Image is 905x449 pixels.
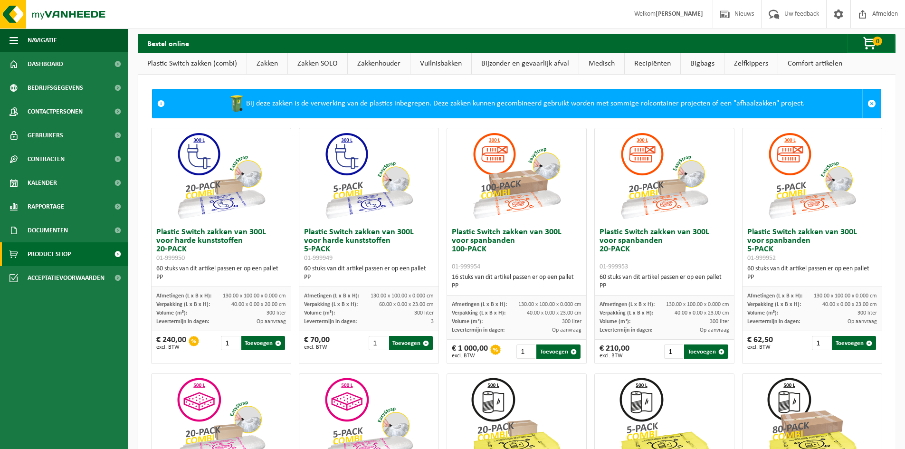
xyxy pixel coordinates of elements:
div: PP [600,282,729,290]
div: € 240,00 [156,336,186,350]
span: Documenten [28,219,68,242]
span: 130.00 x 100.00 x 0.000 cm [518,302,581,307]
span: Levertermijn in dagen: [304,319,357,325]
span: 40.00 x 0.00 x 23.00 cm [675,310,729,316]
span: 60.00 x 0.00 x 23.00 cm [379,302,434,307]
span: Op aanvraag [848,319,877,325]
span: Verpakking (L x B x H): [156,302,210,307]
span: Verpakking (L x B x H): [600,310,653,316]
img: WB-0240-HPE-GN-50.png [227,94,246,113]
span: Volume (m³): [452,319,483,325]
span: Op aanvraag [700,327,729,333]
span: Kalender [28,171,57,195]
span: 130.00 x 100.00 x 0.000 cm [814,293,877,299]
button: Toevoegen [241,336,286,350]
span: Volume (m³): [600,319,630,325]
span: Op aanvraag [552,327,581,333]
div: 60 stuks van dit artikel passen er op een pallet [304,265,434,282]
span: Op aanvraag [257,319,286,325]
span: Contracten [28,147,65,171]
span: Acceptatievoorwaarden [28,266,105,290]
input: 1 [516,344,535,359]
a: Medisch [579,53,624,75]
span: 01-999953 [600,263,628,270]
span: Levertermijn in dagen: [600,327,652,333]
img: 01-999954 [469,128,564,223]
h3: Plastic Switch zakken van 300L voor spanbanden 5-PACK [747,228,877,262]
a: Sluit melding [862,89,881,118]
div: 60 stuks van dit artikel passen er op een pallet [600,273,729,290]
input: 1 [369,336,388,350]
a: Vuilnisbakken [410,53,471,75]
a: Recipiënten [625,53,680,75]
span: Levertermijn in dagen: [156,319,209,325]
span: 01-999950 [156,255,185,262]
a: Zelfkippers [724,53,778,75]
button: Toevoegen [832,336,876,350]
span: excl. BTW [747,344,773,350]
img: 01-999949 [321,128,416,223]
div: PP [304,273,434,282]
span: Verpakking (L x B x H): [452,310,505,316]
span: 01-999949 [304,255,333,262]
div: PP [747,273,877,282]
a: Zakken [247,53,287,75]
span: excl. BTW [600,353,629,359]
span: Levertermijn in dagen: [747,319,800,325]
a: Zakkenhouder [348,53,410,75]
span: Gebruikers [28,124,63,147]
div: € 210,00 [600,344,629,359]
button: Toevoegen [389,336,433,350]
span: Volume (m³): [747,310,778,316]
span: Afmetingen (L x B x H): [156,293,211,299]
div: € 1 000,00 [452,344,488,359]
span: 300 liter [414,310,434,316]
span: 300 liter [267,310,286,316]
span: Rapportage [28,195,64,219]
h3: Plastic Switch zakken van 300L voor spanbanden 20-PACK [600,228,729,271]
span: Levertermijn in dagen: [452,327,505,333]
a: Bijzonder en gevaarlijk afval [472,53,579,75]
span: Volume (m³): [156,310,187,316]
input: 1 [221,336,240,350]
button: Toevoegen [684,344,728,359]
a: Zakken SOLO [288,53,347,75]
span: Afmetingen (L x B x H): [452,302,507,307]
span: excl. BTW [304,344,330,350]
h3: Plastic Switch zakken van 300L voor harde kunststoffen 5-PACK [304,228,434,262]
img: 01-999950 [173,128,268,223]
input: 1 [664,344,683,359]
span: Verpakking (L x B x H): [304,302,358,307]
span: Afmetingen (L x B x H): [747,293,802,299]
span: 130.00 x 100.00 x 0.000 cm [371,293,434,299]
a: Plastic Switch zakken (combi) [138,53,247,75]
span: Contactpersonen [28,100,83,124]
span: Afmetingen (L x B x H): [600,302,655,307]
strong: [PERSON_NAME] [656,10,703,18]
input: 1 [812,336,831,350]
div: PP [452,282,581,290]
h3: Plastic Switch zakken van 300L voor spanbanden 100-PACK [452,228,581,271]
span: Volume (m³): [304,310,335,316]
span: excl. BTW [156,344,186,350]
a: Bigbags [681,53,724,75]
span: 130.00 x 100.00 x 0.000 cm [223,293,286,299]
h2: Bestel online [138,34,199,52]
span: 0 [873,37,882,46]
span: 300 liter [562,319,581,325]
span: 40.00 x 0.00 x 23.00 cm [822,302,877,307]
span: 01-999954 [452,263,480,270]
span: Afmetingen (L x B x H): [304,293,359,299]
div: € 62,50 [747,336,773,350]
div: € 70,00 [304,336,330,350]
button: Toevoegen [536,344,581,359]
div: PP [156,273,286,282]
button: 0 [847,34,895,53]
h3: Plastic Switch zakken van 300L voor harde kunststoffen 20-PACK [156,228,286,262]
span: 300 liter [857,310,877,316]
span: 3 [431,319,434,325]
div: 16 stuks van dit artikel passen er op een pallet [452,273,581,290]
span: Bedrijfsgegevens [28,76,83,100]
span: excl. BTW [452,353,488,359]
div: Bij deze zakken is de verwerking van de plastics inbegrepen. Deze zakken kunnen gecombineerd gebr... [170,89,862,118]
